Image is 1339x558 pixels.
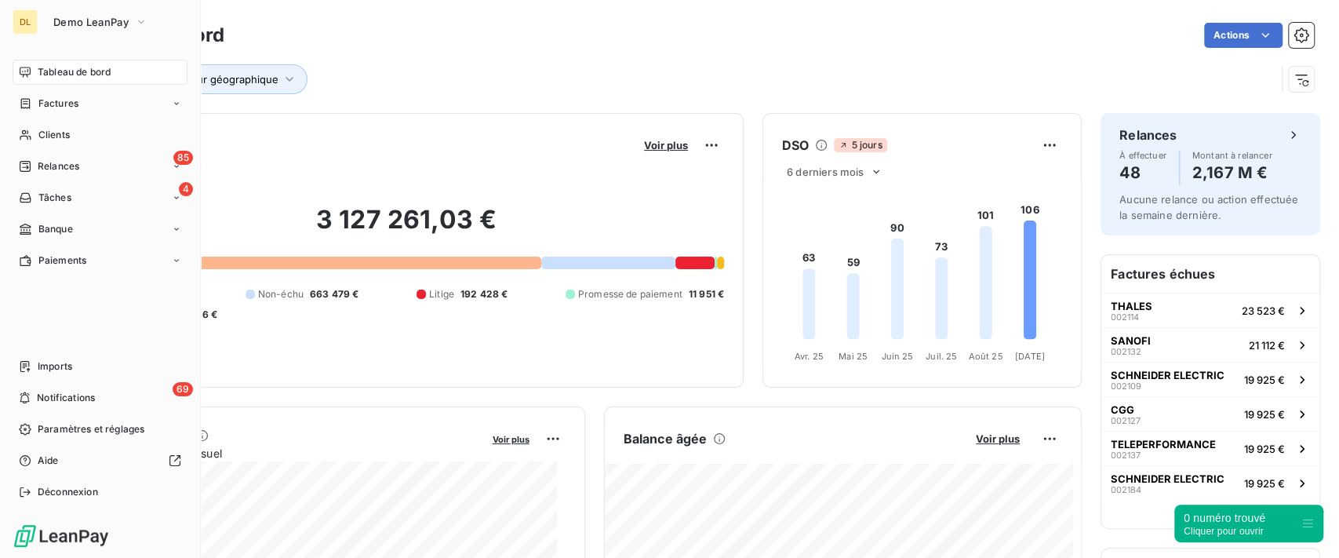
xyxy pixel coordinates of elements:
[1101,255,1319,293] h6: Factures échues
[1111,416,1141,425] span: 002127
[1244,374,1285,386] span: 19 925 €
[968,350,1002,361] tspan: Août 25
[1192,160,1272,185] h4: 2,167 M €
[1119,160,1166,185] h4: 48
[787,166,864,178] span: 6 derniers mois
[38,191,71,205] span: Tâches
[1119,126,1177,144] h6: Relances
[881,350,913,361] tspan: Juin 25
[1015,350,1045,361] tspan: [DATE]
[1111,403,1134,416] span: CGG
[1111,438,1216,450] span: TELEPERFORMANCE
[1242,305,1285,317] span: 23 523 €
[839,350,868,361] tspan: Mai 25
[782,136,809,155] h6: DSO
[169,73,278,86] span: Secteur géographique
[1111,485,1141,494] span: 002184
[1244,443,1285,455] span: 19 925 €
[38,159,79,173] span: Relances
[493,434,529,445] span: Voir plus
[38,97,78,111] span: Factures
[38,359,72,374] span: Imports
[1244,477,1285,490] span: 19 925 €
[1101,293,1319,327] button: THALES00211423 523 €
[1111,312,1139,322] span: 002114
[795,350,824,361] tspan: Avr. 25
[38,253,86,268] span: Paiements
[310,287,358,301] span: 663 479 €
[38,454,59,468] span: Aide
[37,391,95,405] span: Notifications
[1119,193,1298,221] span: Aucune relance ou action effectuée la semaine dernière.
[1204,23,1283,48] button: Actions
[639,138,693,152] button: Voir plus
[926,350,957,361] tspan: Juil. 25
[38,422,144,436] span: Paramètres et réglages
[89,445,482,461] span: Chiffre d'affaires mensuel
[1111,347,1141,356] span: 002132
[1111,300,1152,312] span: THALES
[1249,339,1285,352] span: 21 112 €
[89,204,724,251] h2: 3 127 261,03 €
[179,182,193,196] span: 4
[578,287,682,301] span: Promesse de paiement
[1101,465,1319,500] button: SCHNEIDER ELECTRIC00218419 925 €
[173,151,193,165] span: 85
[429,287,454,301] span: Litige
[147,64,307,94] button: Secteur géographique
[38,485,98,499] span: Déconnexion
[976,432,1020,445] span: Voir plus
[1101,431,1319,465] button: TELEPERFORMANCE00213719 925 €
[624,429,708,448] h6: Balance âgée
[644,139,688,151] span: Voir plus
[38,222,73,236] span: Banque
[834,138,886,152] span: 5 jours
[1101,362,1319,396] button: SCHNEIDER ELECTRIC00210919 925 €
[1119,151,1166,160] span: À effectuer
[689,287,724,301] span: 11 951 €
[38,65,111,79] span: Tableau de bord
[1111,450,1141,460] span: 002137
[1244,408,1285,421] span: 19 925 €
[1101,396,1319,431] button: CGG00212719 925 €
[53,16,129,28] span: Demo LeanPay
[13,9,38,35] div: DL
[1101,327,1319,362] button: SANOFI00213221 112 €
[173,382,193,396] span: 69
[38,128,70,142] span: Clients
[1192,151,1272,160] span: Montant à relancer
[1111,472,1224,485] span: SCHNEIDER ELECTRIC
[1111,381,1141,391] span: 002109
[488,432,534,446] button: Voir plus
[460,287,508,301] span: 192 428 €
[13,448,187,473] a: Aide
[258,287,304,301] span: Non-échu
[1111,369,1224,381] span: SCHNEIDER ELECTRIC
[13,523,110,549] img: Logo LeanPay
[1111,334,1151,347] span: SANOFI
[971,432,1024,446] button: Voir plus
